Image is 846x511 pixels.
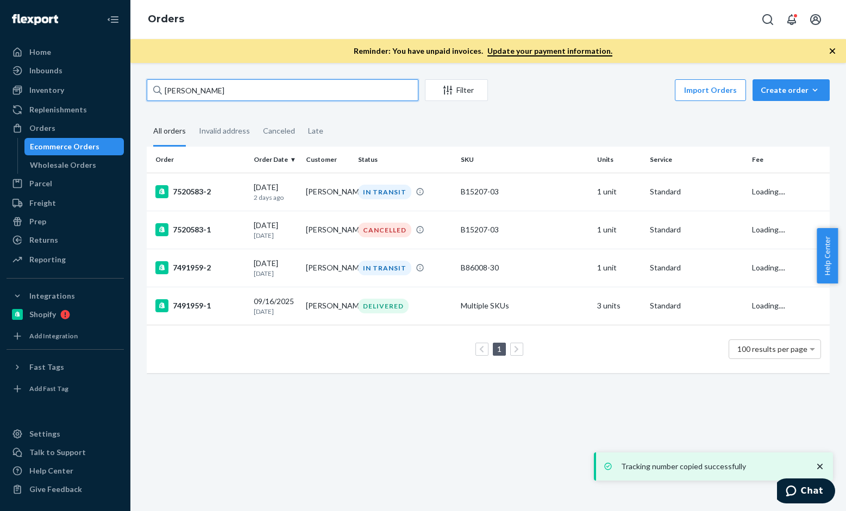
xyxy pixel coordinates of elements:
p: Standard [650,300,744,311]
div: [DATE] [254,182,297,202]
div: CANCELLED [358,223,411,237]
div: Parcel [29,178,52,189]
td: 1 unit [593,173,645,211]
button: Integrations [7,287,124,305]
div: 7520583-2 [155,185,245,198]
div: Replenishments [29,104,87,115]
button: Talk to Support [7,444,124,461]
a: Add Integration [7,327,124,345]
td: [PERSON_NAME] [302,249,354,287]
div: Help Center [29,465,73,476]
button: Filter [425,79,488,101]
a: Freight [7,194,124,212]
div: Integrations [29,291,75,301]
td: Loading.... [748,287,830,325]
td: Multiple SKUs [456,287,593,325]
button: Open Search Box [757,9,779,30]
a: Inventory [7,81,124,99]
td: [PERSON_NAME] [302,287,354,325]
button: Create order [753,79,830,101]
div: Create order [761,85,822,96]
div: [DATE] [254,258,297,278]
input: Search orders [147,79,418,101]
div: 09/16/2025 [254,296,297,316]
button: Fast Tags [7,358,124,376]
td: 1 unit [593,211,645,249]
td: 1 unit [593,249,645,287]
a: Settings [7,425,124,443]
a: Prep [7,213,124,230]
button: Close Navigation [102,9,124,30]
th: Fee [748,147,830,173]
div: 7520583-1 [155,223,245,236]
td: Loading.... [748,211,830,249]
button: Open notifications [781,9,803,30]
div: B86008-30 [461,262,588,273]
a: Help Center [7,462,124,480]
div: Fast Tags [29,362,64,373]
div: Filter [425,85,487,96]
div: Add Integration [29,331,78,340]
div: Canceled [263,117,295,145]
div: All orders [153,117,186,147]
div: Invalid address [199,117,250,145]
p: Standard [650,186,744,197]
a: Update your payment information. [487,46,612,56]
td: [PERSON_NAME] [302,173,354,211]
td: [PERSON_NAME] [302,211,354,249]
div: Prep [29,216,46,227]
div: B15207-03 [461,186,588,197]
div: Inventory [29,85,64,96]
a: Returns [7,231,124,249]
a: Wholesale Orders [24,156,124,174]
div: Talk to Support [29,447,86,458]
a: Orders [148,13,184,25]
a: Replenishments [7,101,124,118]
a: Shopify [7,306,124,323]
div: Orders [29,123,55,134]
p: [DATE] [254,231,297,240]
p: 2 days ago [254,193,297,202]
p: Standard [650,224,744,235]
div: B15207-03 [461,224,588,235]
th: Status [354,147,456,173]
p: [DATE] [254,269,297,278]
div: Give Feedback [29,484,82,495]
span: 100 results per page [737,344,807,354]
div: Returns [29,235,58,245]
div: Freight [29,198,56,209]
div: IN TRANSIT [358,185,411,199]
div: Inbounds [29,65,62,76]
a: Ecommerce Orders [24,138,124,155]
td: 3 units [593,287,645,325]
th: Service [646,147,748,173]
button: Import Orders [675,79,746,101]
th: Order [147,147,249,173]
th: Units [593,147,645,173]
div: DELIVERED [358,299,409,313]
div: 7491959-2 [155,261,245,274]
a: Parcel [7,175,124,192]
div: IN TRANSIT [358,261,411,275]
div: Add Fast Tag [29,384,68,393]
p: [DATE] [254,307,297,316]
div: Late [308,117,323,145]
div: 7491959-1 [155,299,245,312]
iframe: Opens a widget where you can chat to one of our agents [777,478,835,506]
button: Give Feedback [7,481,124,498]
a: Page 1 is your current page [495,344,504,354]
a: Reporting [7,251,124,268]
button: Open account menu [805,9,826,30]
p: Reminder: You have unpaid invoices. [354,46,612,56]
div: Ecommerce Orders [30,141,99,152]
p: Standard [650,262,744,273]
td: Loading.... [748,173,830,211]
button: Help Center [817,228,838,283]
div: Reporting [29,254,66,265]
svg: close toast [814,461,825,472]
a: Orders [7,119,124,137]
div: Home [29,47,51,58]
ol: breadcrumbs [139,4,193,35]
div: [DATE] [254,220,297,240]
